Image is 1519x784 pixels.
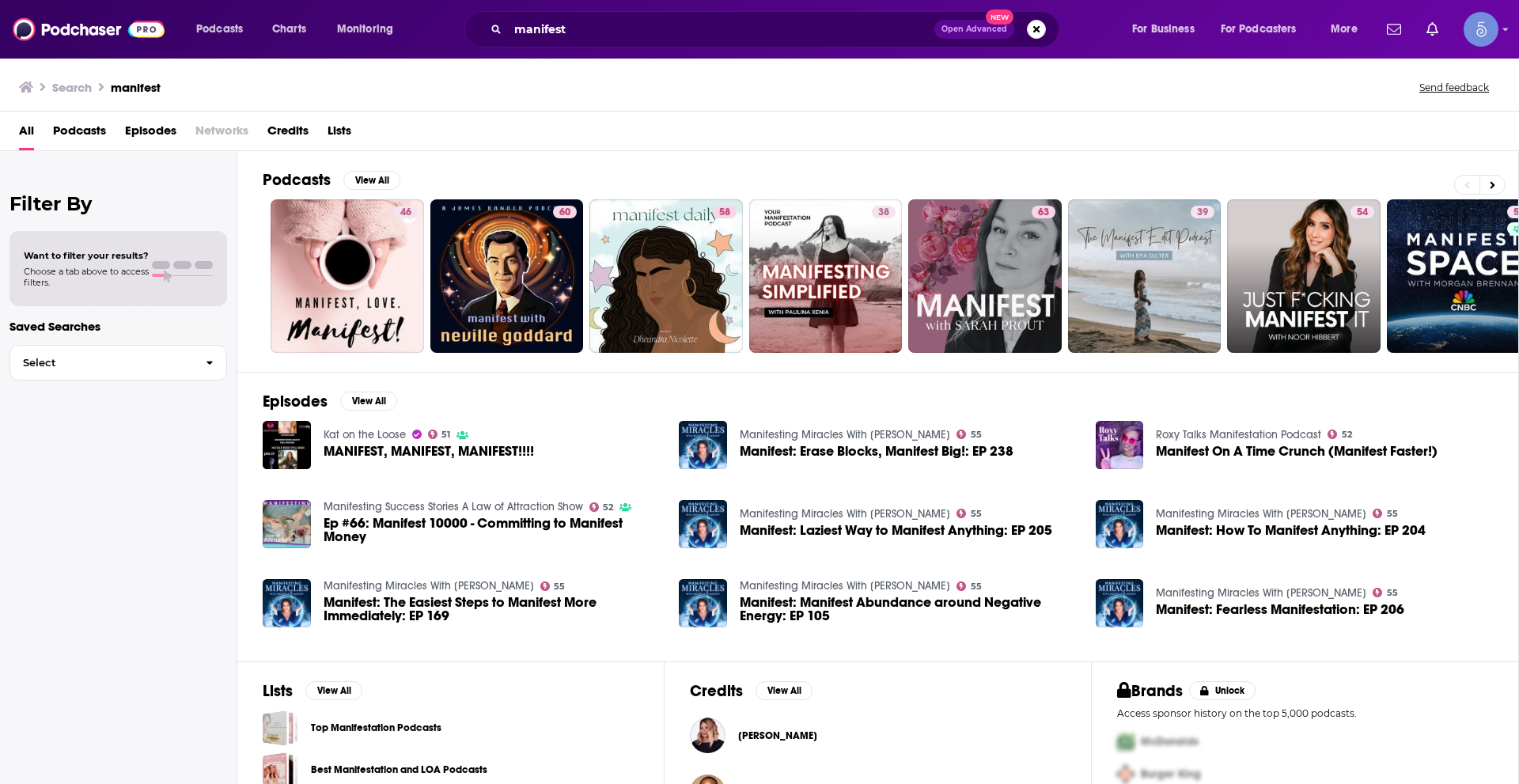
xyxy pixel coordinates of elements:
[956,581,982,591] a: 55
[740,507,950,521] a: Manifesting Miracles With Michelle J. Lamont
[603,504,613,511] span: 52
[340,392,397,411] button: View All
[1068,199,1222,353] a: 39
[740,445,1013,458] a: Manifest: Erase Blocks, Manifest Big!: EP 238
[908,199,1062,353] a: 63
[400,205,411,221] span: 46
[10,358,193,368] span: Select
[1111,725,1141,758] img: First Pro Logo
[756,681,813,700] button: View All
[263,681,362,701] a: ListsView All
[324,517,661,543] a: Ep #66: Manifest 10000 - Committing to Manifest Money
[956,509,982,518] a: 55
[1096,421,1144,469] img: Manifest On A Time Crunch (Manifest Faster!)
[872,206,896,218] a: 38
[738,729,817,742] span: [PERSON_NAME]
[13,14,165,44] img: Podchaser - Follow, Share and Rate Podcasts
[196,18,243,40] span: Podcasts
[267,118,309,150] a: Credits
[1387,510,1398,517] span: 55
[1156,507,1366,521] a: Manifesting Miracles With Michelle J. Lamont
[1121,17,1214,42] button: open menu
[111,80,161,95] h3: manifest
[690,718,725,753] img: Constance Arnold
[24,266,149,288] span: Choose a tab above to access filters.
[690,710,1066,761] button: Constance ArnoldConstance Arnold
[1117,707,1493,719] p: Access sponsor history on the top 5,000 podcasts.
[311,719,441,737] a: Top Manifestation Podcasts
[1132,18,1195,40] span: For Business
[1373,588,1398,597] a: 55
[1381,16,1407,43] a: Show notifications dropdown
[1227,199,1381,353] a: 54
[324,500,583,513] a: Manifesting Success Stories A Law of Attraction Show
[1096,579,1144,627] img: Manifest: Fearless Manifestation: EP 206
[52,80,92,95] h3: Search
[508,17,934,42] input: Search podcasts, credits, & more...
[263,170,400,190] a: PodcastsView All
[272,18,306,40] span: Charts
[1464,12,1498,47] img: User Profile
[1197,205,1208,221] span: 39
[324,596,661,623] a: Manifest: The Easiest Steps to Manifest More Immediately: EP 169
[305,681,362,700] button: View All
[1141,767,1201,781] span: Burger King
[1464,12,1498,47] button: Show profile menu
[971,583,982,590] span: 55
[9,319,227,334] p: Saved Searches
[554,583,565,590] span: 55
[878,205,889,221] span: 38
[430,199,584,353] a: 60
[1038,205,1049,221] span: 63
[713,206,737,218] a: 58
[679,421,727,469] img: Manifest: Erase Blocks, Manifest Big!: EP 238
[1156,428,1321,441] a: Roxy Talks Manifestation Podcast
[263,421,311,469] a: MANIFEST, MANIFEST, MANIFEST!!!!
[740,596,1077,623] a: Manifest: Manifest Abundance around Negative Energy: EP 105
[441,431,450,438] span: 51
[263,710,298,746] a: Top Manifestation Podcasts
[1331,18,1358,40] span: More
[1221,18,1297,40] span: For Podcasters
[324,445,534,458] a: MANIFEST, MANIFEST, MANIFEST!!!!
[324,428,406,441] a: Kat on the Loose
[1373,509,1398,518] a: 55
[1464,12,1498,47] span: Logged in as Spiral5-G1
[679,500,727,548] img: Manifest: Laziest Way to Manifest Anything: EP 205
[934,20,1014,39] button: Open AdvancedNew
[428,430,451,439] a: 51
[262,17,316,42] a: Charts
[263,392,328,411] h2: Episodes
[125,118,176,150] a: Episodes
[1350,206,1374,218] a: 54
[690,681,813,701] a: CreditsView All
[559,205,570,221] span: 60
[971,431,982,438] span: 55
[941,25,1007,33] span: Open Advanced
[1156,586,1366,600] a: Manifesting Miracles With Michelle J. Lamont
[986,9,1014,25] span: New
[185,17,263,42] button: open menu
[53,118,106,150] a: Podcasts
[749,199,903,353] a: 38
[540,581,566,591] a: 55
[263,681,293,701] h2: Lists
[1328,430,1352,439] a: 52
[1210,17,1320,42] button: open menu
[1156,445,1438,458] a: Manifest On A Time Crunch (Manifest Faster!)
[263,500,311,548] a: Ep #66: Manifest 10000 - Committing to Manifest Money
[19,118,34,150] a: All
[394,206,418,218] a: 46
